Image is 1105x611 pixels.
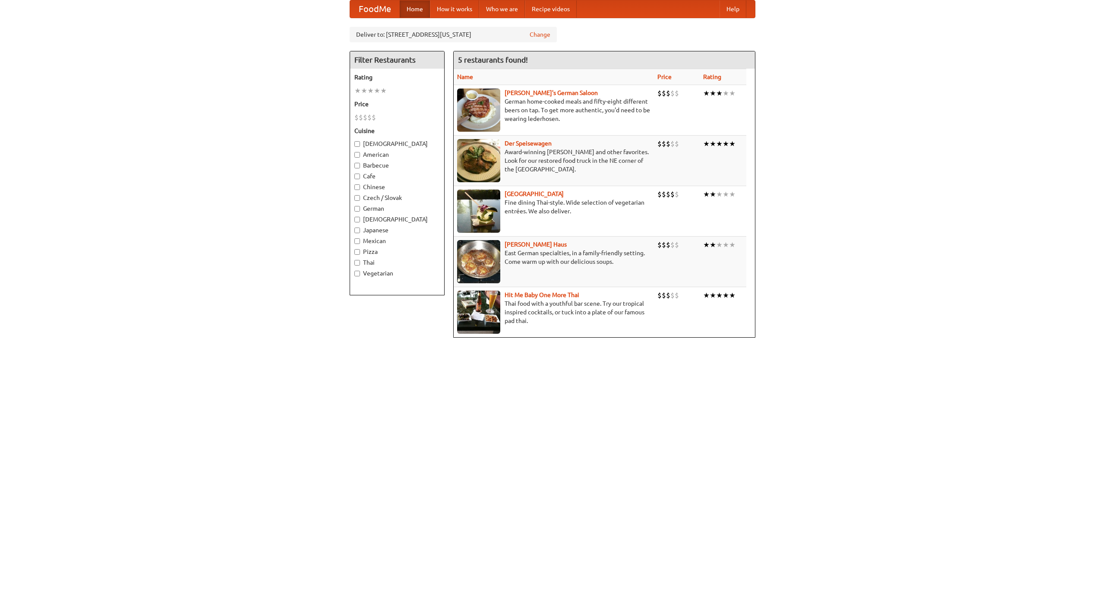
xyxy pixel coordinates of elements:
li: ★ [729,89,736,98]
li: $ [657,291,662,300]
li: $ [666,240,670,250]
h5: Price [354,100,440,108]
img: kohlhaus.jpg [457,240,500,283]
input: German [354,206,360,212]
li: ★ [703,139,710,149]
input: Mexican [354,238,360,244]
p: German home-cooked meals and fifty-eight different beers on tap. To get more authentic, you'd nee... [457,97,650,123]
li: $ [657,89,662,98]
input: Pizza [354,249,360,255]
li: ★ [367,86,374,95]
li: ★ [723,190,729,199]
input: [DEMOGRAPHIC_DATA] [354,141,360,147]
li: ★ [729,291,736,300]
label: Vegetarian [354,269,440,278]
li: $ [666,291,670,300]
li: ★ [723,291,729,300]
a: FoodMe [350,0,400,18]
li: ★ [374,86,380,95]
li: $ [666,139,670,149]
label: Japanese [354,226,440,234]
h4: Filter Restaurants [350,51,444,69]
input: [DEMOGRAPHIC_DATA] [354,217,360,222]
p: Thai food with a youthful bar scene. Try our tropical inspired cocktails, or tuck into a plate of... [457,299,650,325]
a: Rating [703,73,721,80]
ng-pluralize: 5 restaurants found! [458,56,528,64]
label: Barbecue [354,161,440,170]
a: Who we are [479,0,525,18]
li: $ [657,190,662,199]
li: ★ [380,86,387,95]
li: $ [662,240,666,250]
label: Czech / Slovak [354,193,440,202]
p: Fine dining Thai-style. Wide selection of vegetarian entrées. We also deliver. [457,198,650,215]
img: satay.jpg [457,190,500,233]
a: Recipe videos [525,0,577,18]
a: Price [657,73,672,80]
p: Award-winning [PERSON_NAME] and other favorites. Look for our restored food truck in the NE corne... [457,148,650,174]
li: ★ [710,139,716,149]
img: babythai.jpg [457,291,500,334]
li: ★ [716,291,723,300]
a: How it works [430,0,479,18]
li: $ [666,89,670,98]
li: $ [675,240,679,250]
b: [PERSON_NAME] Haus [505,241,567,248]
li: $ [675,139,679,149]
li: ★ [710,291,716,300]
li: $ [657,139,662,149]
b: [PERSON_NAME]'s German Saloon [505,89,598,96]
li: ★ [710,190,716,199]
li: $ [670,190,675,199]
label: Thai [354,258,440,267]
li: $ [666,190,670,199]
li: $ [363,113,367,122]
li: ★ [729,240,736,250]
li: ★ [723,89,729,98]
label: Cafe [354,172,440,180]
li: ★ [729,190,736,199]
li: ★ [354,86,361,95]
div: Deliver to: [STREET_ADDRESS][US_STATE] [350,27,557,42]
input: Japanese [354,228,360,233]
img: esthers.jpg [457,89,500,132]
b: Hit Me Baby One More Thai [505,291,579,298]
li: ★ [716,240,723,250]
li: ★ [361,86,367,95]
li: $ [662,89,666,98]
li: $ [675,291,679,300]
label: Chinese [354,183,440,191]
p: East German specialties, in a family-friendly setting. Come warm up with our delicious soups. [457,249,650,266]
li: ★ [723,139,729,149]
li: $ [662,190,666,199]
a: Home [400,0,430,18]
a: Name [457,73,473,80]
input: Vegetarian [354,271,360,276]
label: Pizza [354,247,440,256]
input: American [354,152,360,158]
li: ★ [729,139,736,149]
li: $ [670,240,675,250]
a: Der Speisewagen [505,140,552,147]
li: $ [675,190,679,199]
li: ★ [703,240,710,250]
h5: Rating [354,73,440,82]
li: $ [657,240,662,250]
li: ★ [703,291,710,300]
li: $ [670,291,675,300]
li: $ [372,113,376,122]
label: [DEMOGRAPHIC_DATA] [354,139,440,148]
li: $ [675,89,679,98]
li: ★ [710,240,716,250]
input: Chinese [354,184,360,190]
li: ★ [723,240,729,250]
input: Czech / Slovak [354,195,360,201]
li: ★ [716,190,723,199]
input: Thai [354,260,360,266]
input: Cafe [354,174,360,179]
li: $ [662,139,666,149]
label: Mexican [354,237,440,245]
li: ★ [703,89,710,98]
b: [GEOGRAPHIC_DATA] [505,190,564,197]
